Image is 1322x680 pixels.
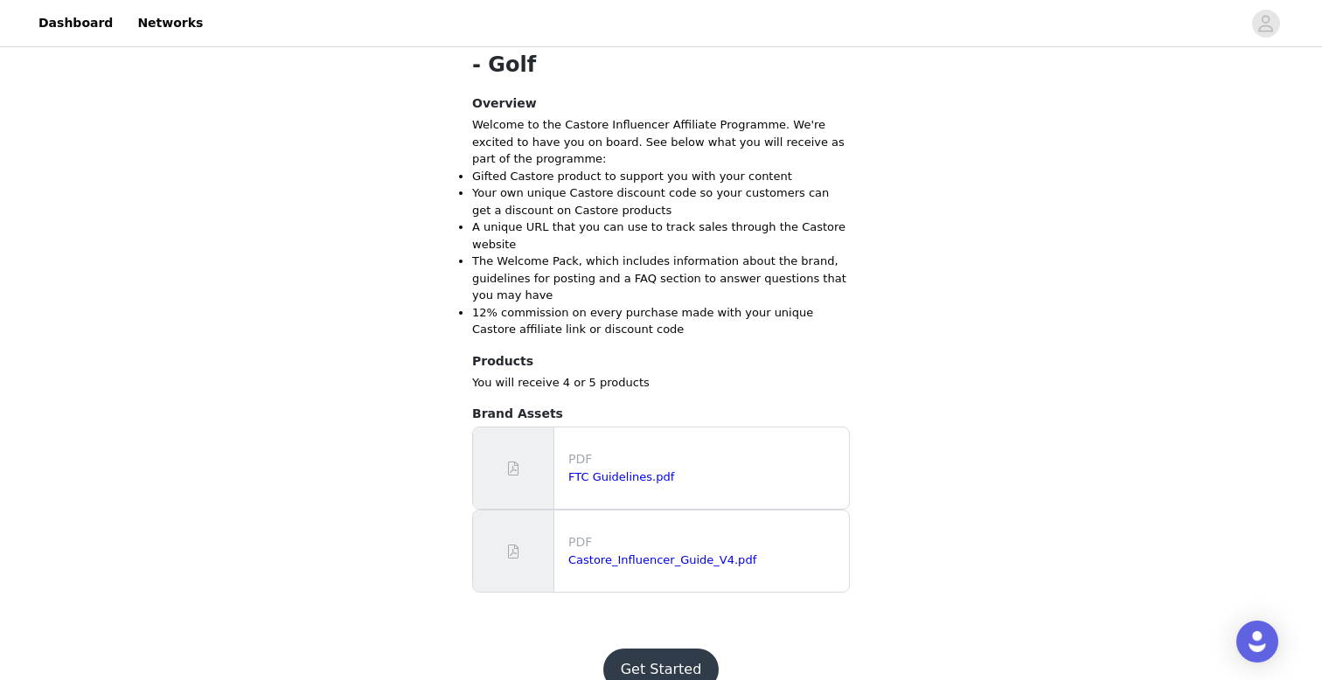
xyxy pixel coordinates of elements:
[472,17,850,80] h1: Influencer Affiliate Programme - Golf
[568,450,842,468] p: PDF
[472,94,850,113] h4: Overview
[472,405,850,423] h4: Brand Assets
[568,553,756,566] a: Castore_Influencer_Guide_V4.pdf
[472,116,850,168] p: Welcome to the Castore Influencer Affiliate Programme. We're excited to have you on board. See be...
[127,3,213,43] a: Networks
[1257,10,1274,38] div: avatar
[472,253,850,304] li: The Welcome Pack, which includes information about the brand, guidelines for posting and a FAQ se...
[472,168,850,185] li: Gifted Castore product to support you with your content
[568,470,674,483] a: FTC Guidelines.pdf
[28,3,123,43] a: Dashboard
[472,184,850,219] li: Your own unique Castore discount code so your customers can get a discount on Castore products
[472,352,850,371] h4: Products
[568,533,842,552] p: PDF
[472,304,850,338] li: 12% commission on every purchase made with your unique Castore affiliate link or discount code
[472,219,850,253] li: A unique URL that you can use to track sales through the Castore website
[472,374,850,392] p: You will receive 4 or 5 products
[1236,621,1278,663] div: Open Intercom Messenger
